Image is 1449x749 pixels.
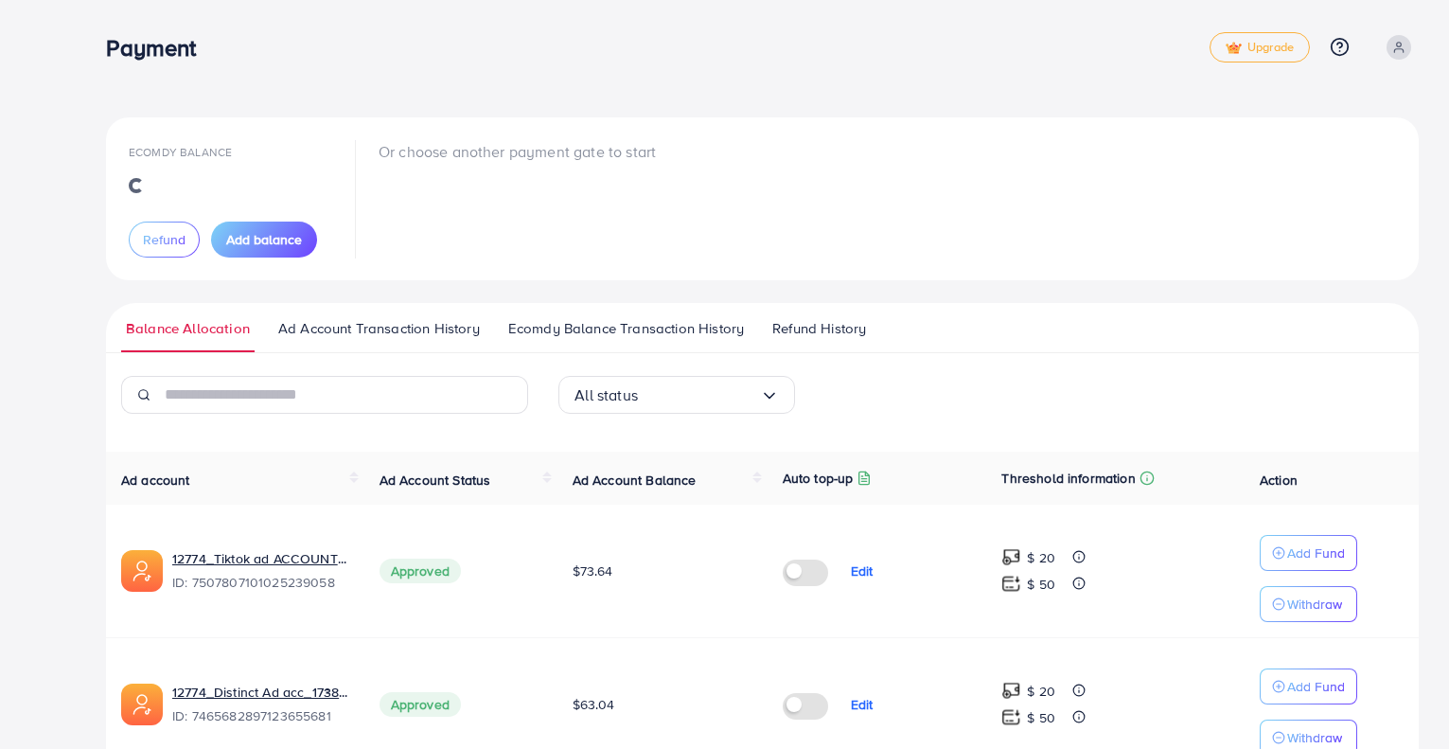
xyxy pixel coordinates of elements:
[121,550,163,592] img: ic-ads-acc.e4c84228.svg
[1001,707,1021,727] img: top-up amount
[573,471,697,490] span: Ad Account Balance
[1027,680,1055,703] p: $ 20
[851,560,874,582] p: Edit
[121,471,190,490] span: Ad account
[1226,42,1242,55] img: tick
[1260,535,1357,571] button: Add Fund
[380,692,461,717] span: Approved
[211,222,317,258] button: Add balance
[851,693,874,716] p: Edit
[143,230,186,249] span: Refund
[1287,593,1342,615] p: Withdraw
[126,318,250,339] span: Balance Allocation
[172,549,349,568] a: 12774_Tiktok ad ACCOUNT_1748047846338
[1001,467,1135,490] p: Threshold information
[380,471,491,490] span: Ad Account Status
[638,381,760,410] input: Search for option
[1001,547,1021,567] img: top-up amount
[1027,573,1055,596] p: $ 50
[508,318,744,339] span: Ecomdy Balance Transaction History
[379,140,656,163] p: Or choose another payment gate to start
[1027,706,1055,729] p: $ 50
[1260,669,1357,704] button: Add Fund
[558,376,795,414] div: Search for option
[1287,726,1342,749] p: Withdraw
[106,34,211,62] h3: Payment
[380,559,461,583] span: Approved
[1226,41,1294,55] span: Upgrade
[278,318,480,339] span: Ad Account Transaction History
[1027,546,1055,569] p: $ 20
[772,318,866,339] span: Refund History
[121,684,163,725] img: ic-ads-acc.e4c84228.svg
[783,467,854,490] p: Auto top-up
[129,144,232,160] span: Ecomdy Balance
[1001,681,1021,701] img: top-up amount
[172,706,349,725] span: ID: 7465682897123655681
[129,222,200,258] button: Refund
[1287,675,1345,698] p: Add Fund
[1001,574,1021,594] img: top-up amount
[573,695,615,714] span: $63.04
[226,230,302,249] span: Add balance
[1260,471,1298,490] span: Action
[172,573,349,592] span: ID: 7507807101025239058
[172,683,349,726] div: <span class='underline'>12774_Distinct Ad acc_1738239758237</span></br>7465682897123655681
[573,562,613,580] span: $73.64
[1287,542,1345,564] p: Add Fund
[172,683,349,702] a: 12774_Distinct Ad acc_1738239758237
[1210,32,1310,62] a: tickUpgrade
[1260,586,1357,622] button: Withdraw
[172,549,349,593] div: <span class='underline'>12774_Tiktok ad ACCOUNT_1748047846338</span></br>7507807101025239058
[574,381,638,410] span: All status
